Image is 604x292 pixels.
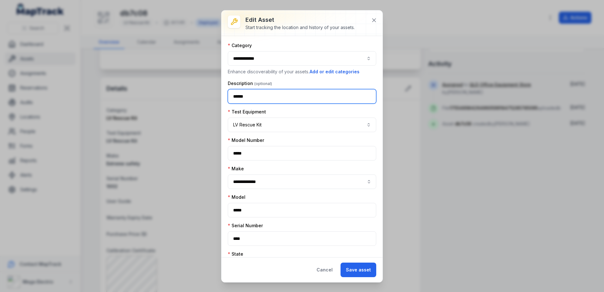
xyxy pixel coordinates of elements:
[341,263,376,277] button: Save asset
[228,174,376,189] input: asset-edit:cf[f35bc7b8-2d86-488d-a84b-d540ca5a1ecb]-label
[228,251,243,257] label: State
[228,137,264,143] label: Model Number
[311,263,338,277] button: Cancel
[228,42,252,49] label: Category
[245,15,355,24] h3: Edit asset
[228,68,376,75] p: Enhance discoverability of your assets.
[228,118,376,132] button: LV Rescue Kit
[228,80,272,87] label: Description
[228,166,244,172] label: Make
[228,194,245,200] label: Model
[228,109,266,115] label: Test Equipment
[309,68,360,75] button: Add or edit categories
[245,24,355,31] div: Start tracking the location and history of your assets.
[228,222,263,229] label: Serial Number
